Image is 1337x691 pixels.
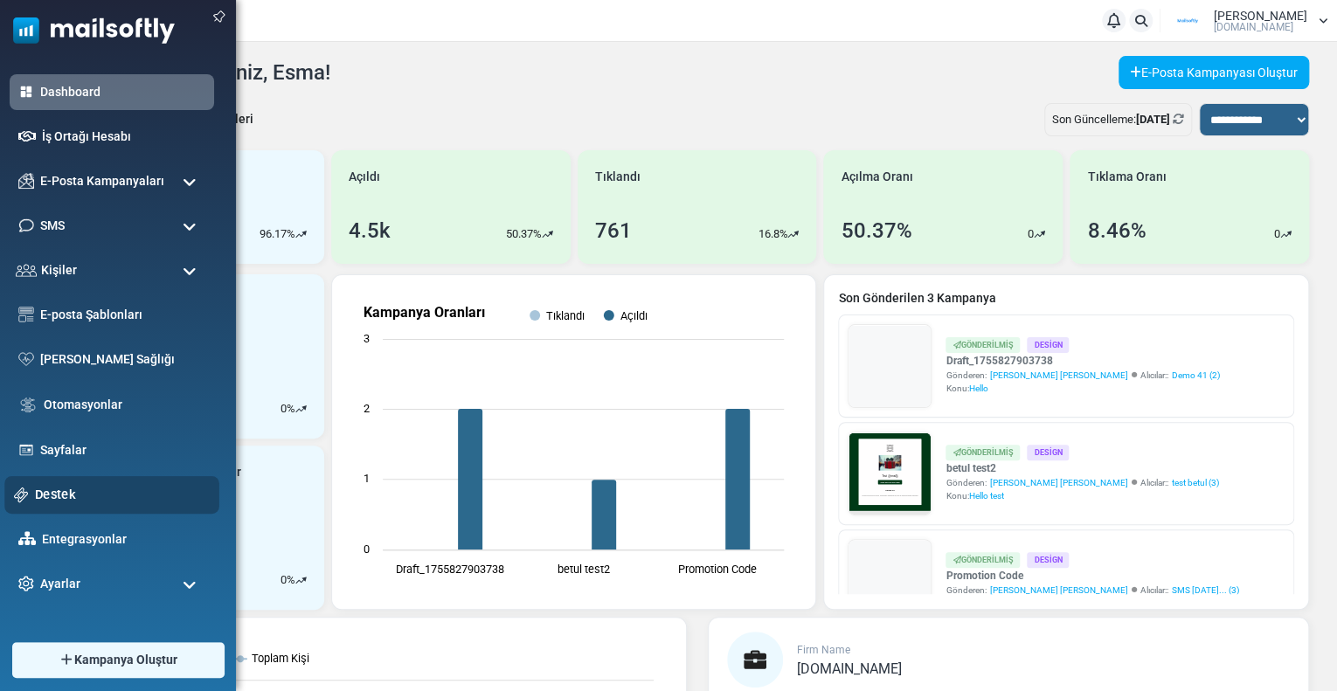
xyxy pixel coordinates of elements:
div: 761 [595,215,632,246]
div: Konu: [946,489,1218,502]
a: Sayfalar [40,441,205,460]
span: [PERSON_NAME] [PERSON_NAME] [989,369,1127,382]
strong: Shop Now and Save Big! [230,356,374,370]
div: 4.5k [349,215,391,246]
text: Açıldı [620,309,647,322]
p: 0 [281,400,287,418]
img: support-icon.svg [14,487,29,502]
img: User Logo [1166,8,1209,34]
img: settings-icon.svg [18,576,34,591]
div: 8.46% [1087,215,1146,246]
img: dashboard-icon-active.svg [18,84,34,100]
text: 0 [364,542,370,556]
a: [PERSON_NAME] Sağlığı [40,350,205,369]
span: Kişiler [41,261,77,280]
p: 0 [1028,225,1034,243]
a: User Logo [PERSON_NAME] [DOMAIN_NAME] [1166,8,1328,34]
p: 96.17% [260,225,295,243]
div: Konu: [946,382,1219,395]
img: contacts-icon.svg [16,264,37,276]
a: Shop Now and Save Big! [212,347,391,379]
a: Refresh Stats [1173,113,1184,126]
p: 0 [1274,225,1280,243]
span: Açıldı [349,168,380,186]
a: Otomasyonlar [44,396,205,414]
div: Design [1027,337,1069,352]
div: Gönderen: Alıcılar:: [946,584,1238,597]
span: [PERSON_NAME] [1214,10,1307,22]
a: Entegrasyonlar [42,530,205,549]
text: Promotion Code [677,563,756,576]
span: [DOMAIN_NAME] [1214,22,1293,32]
div: % [281,400,307,418]
img: campaigns-icon.png [18,173,34,189]
div: Design [1027,552,1069,567]
a: [DOMAIN_NAME] [797,662,902,676]
img: sms-icon.png [18,218,34,233]
span: Tıklama Oranı [1087,168,1166,186]
text: Kampanya Oranları [364,304,485,321]
text: Tıklandı [546,309,585,322]
div: 50.37% [841,215,911,246]
a: SMS [DATE]... (3) [1171,584,1238,597]
a: Destek [35,485,210,504]
div: Gönderilmiş [946,552,1020,567]
text: Toplam Kişi [252,652,309,665]
div: % [281,571,307,589]
span: Tıklandı [595,168,641,186]
h1: Test {(email)} [79,303,524,330]
img: landing_pages.svg [18,442,34,458]
div: Gönderilmiş [946,337,1020,352]
svg: Kampanya Oranları [346,289,801,595]
div: Gönderen: Alıcılar:: [946,369,1219,382]
img: email-templates-icon.svg [18,307,34,322]
span: SMS [40,217,65,235]
span: [PERSON_NAME] [PERSON_NAME] [989,476,1127,489]
img: workflow.svg [18,395,38,415]
a: betul test2 [946,460,1218,476]
text: 3 [364,332,370,345]
span: Ayarlar [40,575,80,593]
text: 1 [364,472,370,485]
a: Draft_1755827903738 [946,353,1219,369]
div: Gönderen: Alıcılar:: [946,476,1218,489]
span: [DOMAIN_NAME] [797,660,902,677]
span: Kampanya Oluştur [74,651,177,669]
p: Lorem ipsum dolor sit amet, consectetur adipiscing elit, sed do eiusmod tempor incididunt [92,459,511,475]
b: [DATE] [1136,113,1170,126]
span: Firm Name [797,644,850,656]
span: [PERSON_NAME] [PERSON_NAME] [989,584,1127,597]
div: Design [1027,445,1069,460]
span: E-Posta Kampanyaları [40,172,164,190]
div: Gönderilmiş [946,445,1020,460]
a: Son Gönderilen 3 Kampanya [838,289,1294,307]
p: 50.37% [506,225,542,243]
p: 0 [281,571,287,589]
a: E-Posta Kampanyası Oluştur [1119,56,1309,89]
text: 2 [364,402,370,415]
span: Hello [968,384,987,393]
span: Hello test [968,491,1003,501]
text: betul test2 [557,563,609,576]
img: domain-health-icon.svg [18,352,34,366]
a: İş Ortağı Hesabı [42,128,205,146]
a: test betul (3) [1171,476,1218,489]
p: 16.8% [758,225,787,243]
div: Son Güncelleme: [1044,103,1192,136]
a: E-posta Şablonları [40,306,205,324]
text: Draft_1755827903738 [395,563,503,576]
a: Promotion Code [946,568,1238,584]
a: Dashboard [40,83,205,101]
span: Açılma Oranı [841,168,912,186]
a: Demo 41 (2) [1171,369,1219,382]
strong: Follow Us [268,413,335,428]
